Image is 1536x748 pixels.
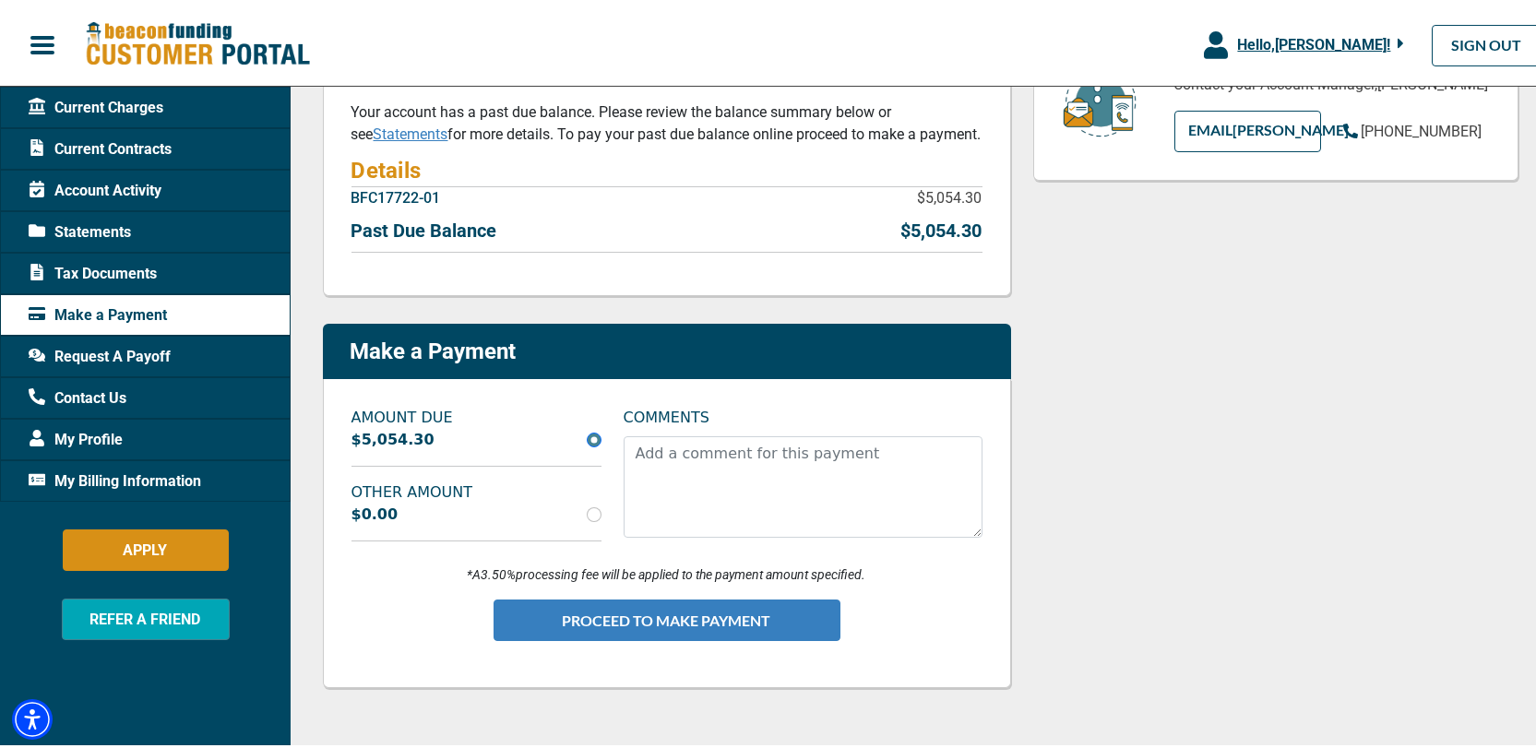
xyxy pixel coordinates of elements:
div: Accessibility Menu [12,695,53,736]
span: [PHONE_NUMBER] [1362,119,1482,137]
a: EMAIL[PERSON_NAME] [1174,107,1321,148]
button: PROCEED TO MAKE PAYMENT [494,596,840,637]
img: Beacon Funding Customer Portal Logo [85,18,310,65]
p: $5,054.30 [901,213,982,241]
span: Make a Payment [29,301,167,323]
span: Contact Us [29,384,126,406]
span: Statements [29,218,131,240]
i: *A 3.50% processing fee will be applied to the payment amount specified. [468,564,866,578]
span: Current Charges [29,93,163,115]
label: AMOUNT DUE [340,403,613,425]
span: Request A Payoff [29,342,171,364]
label: $0.00 [351,500,399,522]
span: Current Contracts [29,135,172,157]
p: Past Due Balance [351,213,497,241]
button: APPLY [63,526,229,567]
h4: Details [351,151,982,183]
p: Your account has a past due balance. Please review the balance summary below or see for more deta... [351,98,982,142]
p: Make a Payment [351,335,517,362]
button: REFER A FRIEND [62,595,230,636]
span: My Profile [29,425,123,447]
label: $5,054.30 [351,425,435,447]
label: OTHER AMOUNT [340,478,613,500]
img: customer-service.png [1058,59,1141,136]
a: [PHONE_NUMBER] [1343,117,1482,139]
span: Account Activity [29,176,161,198]
span: My Billing Information [29,467,201,489]
p: BFC17722-01 [351,184,441,206]
a: Statements [374,122,448,139]
span: Hello, [PERSON_NAME] ! [1237,32,1390,50]
label: COMMENTS [624,403,709,425]
p: $5,054.30 [918,184,982,206]
span: Tax Documents [29,259,157,281]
